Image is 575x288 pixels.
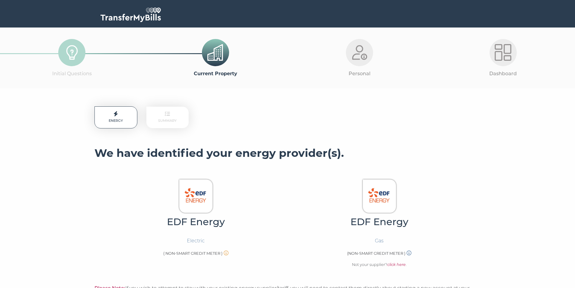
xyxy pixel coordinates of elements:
[288,70,431,78] p: Personal
[351,44,368,61] img: Personal-Light.png
[64,44,80,61] img: Initial-Questions-Icon.png
[366,183,392,208] img: EDF Energy Logo
[352,262,407,268] p: Not your supplier? .
[105,216,287,228] h4: EDF Energy
[101,8,161,22] img: TransferMyBills.com - Helping ease the stress of moving
[144,70,287,78] p: Current Property
[187,237,205,245] p: Electric
[94,106,137,128] p: Energy
[146,107,189,128] p: Summary
[347,251,405,256] span: (NON-SMART CREDIT METER )
[94,147,481,160] h3: We have identified your energy provider(s).
[163,251,222,256] span: ( NON-SMART CREDIT METER )
[375,237,384,245] p: Gas
[387,262,406,267] a: click here
[207,44,224,61] img: Previous-Property.png
[289,216,470,228] h4: EDF Energy
[431,70,575,78] p: Dashboard
[183,183,209,208] img: EDF Energy Logo
[495,44,511,61] img: Dashboard-Light.png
